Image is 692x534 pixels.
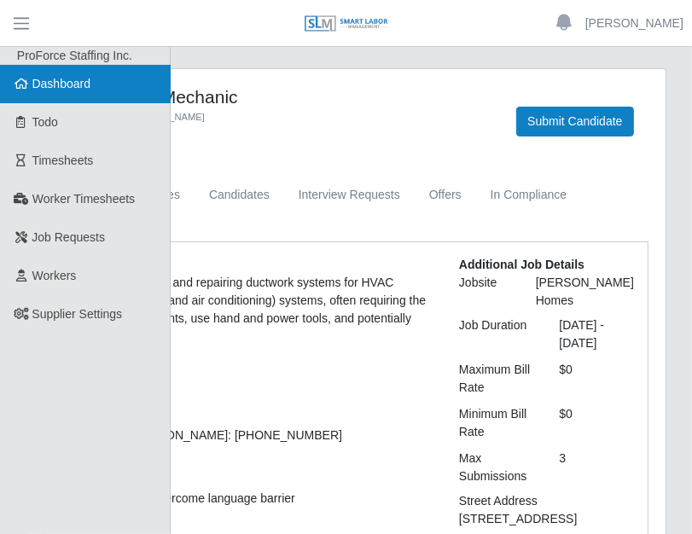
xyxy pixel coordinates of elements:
div: 3 [547,450,648,485]
div: $0 [547,361,648,397]
div: Street Address [446,492,647,510]
h4: #11364 - Duct Mechanic [44,86,491,107]
span: Supplier Settings [32,307,123,321]
p: Site Contact: [PERSON_NAME]: [PHONE_NUMBER] [58,427,433,444]
div: [DATE] - [DATE] [547,316,648,352]
span: Todo [32,115,58,129]
a: Interview Requests [284,178,415,212]
div: $0 [547,405,648,441]
a: Offers [415,178,476,212]
div: Minimum Bill Rate [446,405,547,441]
a: [PERSON_NAME] [585,15,683,32]
div: Jobsite [446,274,523,310]
div: Maximum Bill Rate [446,361,547,397]
span: Dashboard [32,77,91,90]
span: ProForce Staffing Inc. [17,49,132,62]
span: Timesheets [32,154,94,167]
p: **Must be able to overcome language barrier [58,490,433,508]
p: Start Time: 7am [58,395,433,413]
p: Duration: 2-3 weeks [58,458,433,476]
b: Additional Job Details [459,258,584,271]
span: Worker Timesheets [32,192,135,206]
span: Job Requests [32,230,106,244]
div: [PERSON_NAME] Homes [523,274,647,310]
a: In Compliance [476,178,582,212]
div: [STREET_ADDRESS] [446,510,647,528]
img: SLM Logo [304,15,389,33]
a: Candidates [195,178,284,212]
div: Max Submissions [446,450,547,485]
span: Workers [32,269,77,282]
button: Submit Candidate [516,107,633,136]
div: Job Duration [446,316,547,352]
p: fabricating, installing, and repairing ductwork systems for HVAC (heating, ventilation, and air c... [58,274,433,345]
